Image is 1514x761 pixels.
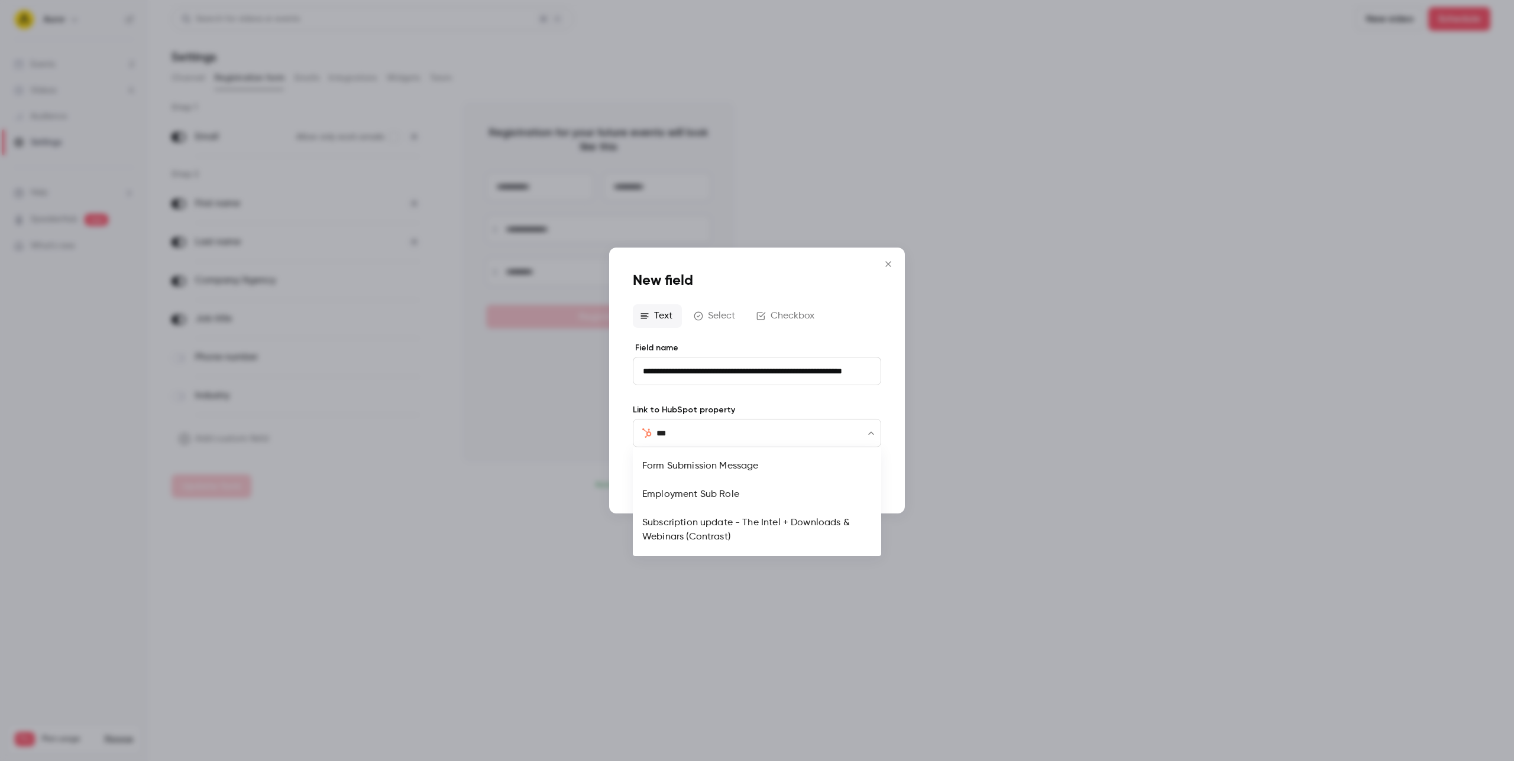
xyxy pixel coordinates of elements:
li: Employment Sub Role [633,480,881,509]
li: Subscription update - The Intel + Downloads & Webinars (Contrast) [633,509,881,551]
button: Select [687,304,745,328]
button: Close [865,428,877,440]
label: Field name [633,342,881,354]
label: Link to HubSpot property [633,404,881,416]
button: Checkbox [749,304,824,328]
li: Form Submission Message [633,452,881,480]
h1: New field [633,271,881,290]
button: Close [876,252,900,276]
button: Text [633,304,682,328]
